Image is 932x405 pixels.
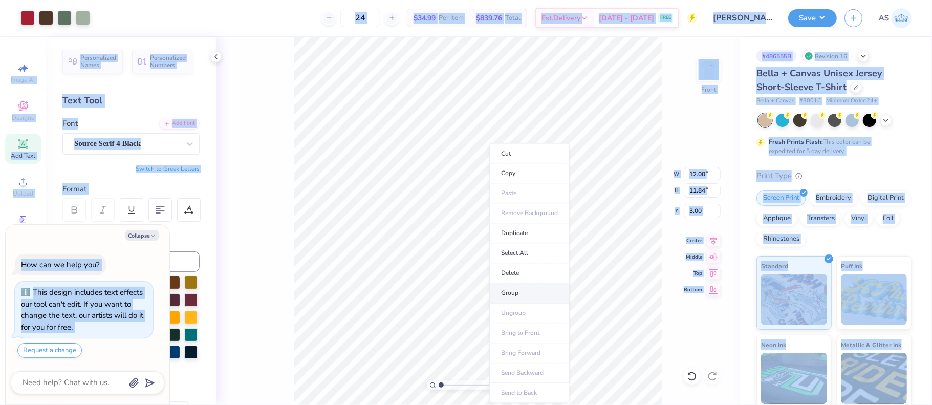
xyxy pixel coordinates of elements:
strong: Fresh Prints Flash: [769,138,823,146]
img: Front [699,59,719,80]
span: Est. Delivery [541,13,580,24]
span: [DATE] - [DATE] [599,13,654,24]
span: FREE [660,14,671,22]
button: Switch to Greek Letters [136,165,200,173]
span: Top [684,270,702,277]
span: Total [505,13,521,24]
img: Metallic & Glitter Ink [841,353,907,404]
span: Bella + Canvas Unisex Jersey Short-Sleeve T-Shirt [756,67,882,93]
li: Select All [489,244,570,264]
div: Digital Print [861,190,911,206]
div: Rhinestones [756,231,806,247]
div: This design includes text effects our tool can't edit. If you want to change the text, our artist... [21,287,143,332]
div: Foil [876,211,900,226]
span: Minimum Order: 24 + [826,97,877,105]
button: Collapse [125,230,159,241]
div: Revision 16 [802,50,853,62]
span: Center [684,237,702,244]
div: Add Font [159,118,200,130]
div: Text Tool [62,94,200,108]
span: Metallic & Glitter Ink [841,339,902,350]
li: Delete [489,264,570,284]
span: Designs [12,114,34,122]
span: Personalized Numbers [150,54,186,69]
img: Puff Ink [841,274,907,325]
div: Applique [756,211,797,226]
div: Print Type [756,170,912,182]
span: Bella + Canvas [756,97,794,105]
span: # 3001C [799,97,821,105]
input: – – [340,9,380,27]
span: $839.76 [476,13,502,24]
div: Vinyl [844,211,873,226]
li: Duplicate [489,224,570,244]
img: Akshay Singh [892,8,912,28]
span: Personalized Names [80,54,117,69]
span: AS [879,12,889,24]
div: Embroidery [809,190,858,206]
div: Format [62,183,201,195]
div: Screen Print [756,190,806,206]
div: How can we help you? [21,260,100,270]
span: Upload [13,189,33,198]
img: Standard [761,274,827,325]
span: $34.99 [414,13,436,24]
button: Save [788,9,837,27]
li: Cut [489,143,570,164]
span: Bottom [684,286,702,293]
span: Puff Ink [841,261,863,271]
input: Untitled Design [705,8,781,28]
a: AS [879,8,912,28]
span: Standard [761,261,788,271]
li: Copy [489,164,570,184]
div: This color can be expedited for 5 day delivery. [769,137,895,156]
span: Add Text [11,152,35,160]
span: Middle [684,253,702,261]
div: Front [702,85,717,94]
div: Transfers [800,211,841,226]
span: Image AI [11,76,35,84]
span: Per Item [439,13,464,24]
button: Request a change [17,343,82,358]
li: Group [489,284,570,304]
img: Neon Ink [761,353,827,404]
span: Neon Ink [761,339,786,350]
label: Font [62,118,78,130]
div: # 486555B [756,50,797,62]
